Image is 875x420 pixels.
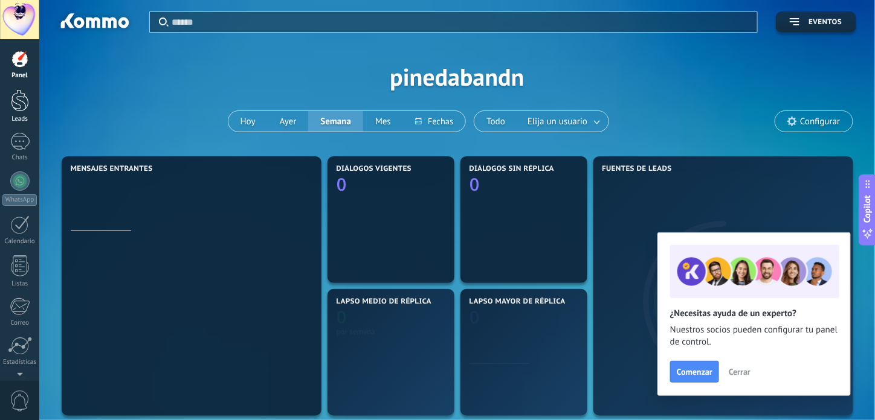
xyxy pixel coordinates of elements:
[228,111,268,132] button: Hoy
[474,111,517,132] button: Todo
[2,280,37,288] div: Listas
[723,363,756,381] button: Cerrar
[602,165,673,173] span: Fuentes de leads
[670,324,838,348] span: Nuestros socios pueden configurar tu panel de control.
[2,72,37,80] div: Panel
[729,367,751,376] span: Cerrar
[337,305,347,329] text: 0
[2,154,37,162] div: Chats
[2,358,37,366] div: Estadísticas
[71,165,153,173] span: Mensajes entrantes
[337,165,412,173] span: Diálogos vigentes
[517,111,609,132] button: Elija un usuario
[2,194,37,206] div: WhatsApp
[862,196,874,223] span: Copilot
[470,165,555,173] span: Diálogos sin réplica
[677,367,712,376] span: Comenzar
[470,297,566,306] span: Lapso mayor de réplica
[470,173,480,196] text: 0
[337,297,432,306] span: Lapso medio de réplica
[308,111,363,132] button: Semana
[525,113,590,130] span: Elija un usuario
[363,111,403,132] button: Mes
[776,11,856,33] button: Eventos
[2,238,37,246] div: Calendario
[800,116,840,127] span: Configurar
[2,319,37,327] div: Correo
[670,308,838,319] h2: ¿Necesitas ayuda de un experto?
[268,111,309,132] button: Ayer
[470,305,480,329] text: 0
[403,111,465,132] button: Fechas
[2,115,37,123] div: Leads
[670,361,719,383] button: Comenzar
[337,173,347,196] text: 0
[809,18,842,27] span: Eventos
[337,327,445,336] div: por semana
